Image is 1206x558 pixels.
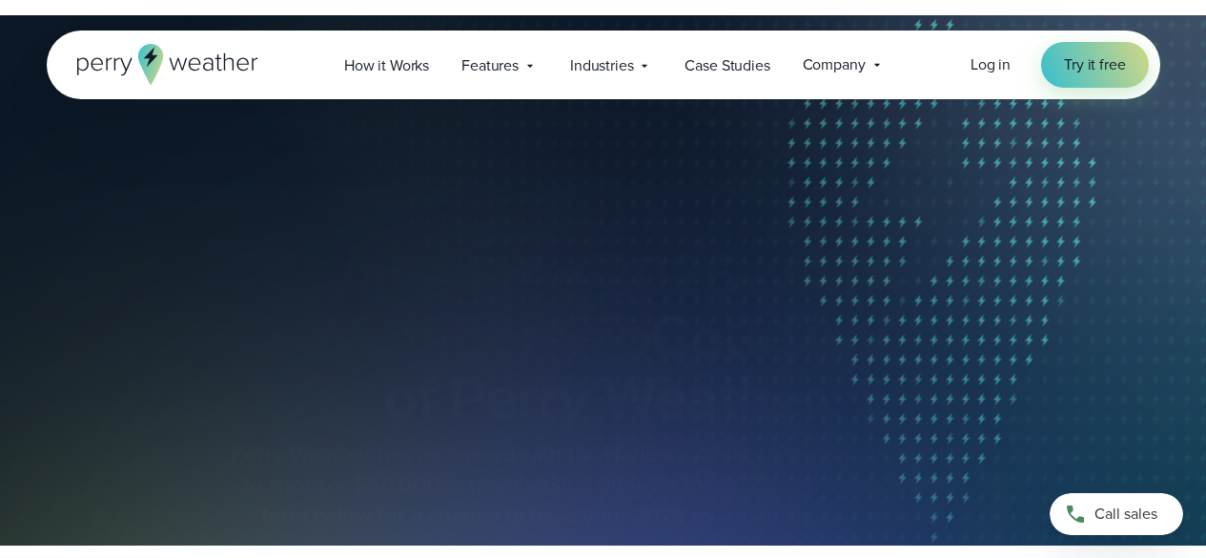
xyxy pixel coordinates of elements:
[1050,493,1183,535] a: Call sales
[668,46,786,85] a: Case Studies
[1064,53,1125,76] span: Try it free
[803,53,866,76] span: Company
[971,53,1011,76] a: Log in
[1094,503,1157,526] span: Call sales
[461,54,519,77] span: Features
[328,46,445,85] a: How it Works
[971,53,1011,75] span: Log in
[344,54,429,77] span: How it Works
[1041,42,1148,88] a: Try it free
[685,54,769,77] span: Case Studies
[570,54,633,77] span: Industries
